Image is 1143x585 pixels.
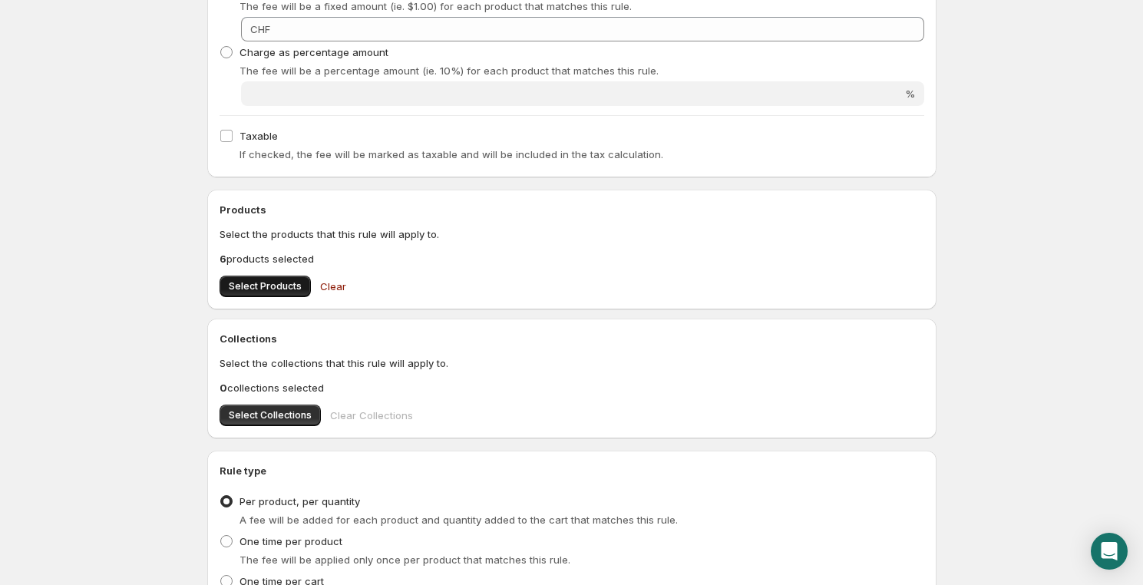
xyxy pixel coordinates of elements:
span: CHF [250,23,270,35]
p: Select the collections that this rule will apply to. [220,355,924,371]
button: Select Collections [220,405,321,426]
p: The fee will be a percentage amount (ie. 10%) for each product that matches this rule. [240,63,924,78]
b: 0 [220,382,227,394]
span: % [905,88,915,100]
span: One time per product [240,535,342,547]
p: Select the products that this rule will apply to. [220,226,924,242]
span: Select Collections [229,409,312,421]
span: A fee will be added for each product and quantity added to the cart that matches this rule. [240,514,678,526]
span: Clear [320,279,346,294]
span: Per product, per quantity [240,495,360,507]
h2: Collections [220,331,924,346]
p: products selected [220,251,924,266]
p: collections selected [220,380,924,395]
span: Taxable [240,130,278,142]
span: If checked, the fee will be marked as taxable and will be included in the tax calculation. [240,148,663,160]
span: Select Products [229,280,302,292]
h2: Rule type [220,463,924,478]
button: Clear [311,271,355,302]
span: The fee will be applied only once per product that matches this rule. [240,554,570,566]
b: 6 [220,253,226,265]
div: Open Intercom Messenger [1091,533,1128,570]
h2: Products [220,202,924,217]
button: Select Products [220,276,311,297]
span: Charge as percentage amount [240,46,388,58]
